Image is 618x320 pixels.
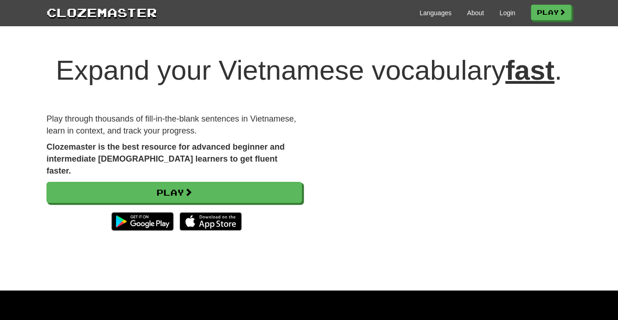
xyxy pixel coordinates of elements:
a: Clozemaster [47,4,157,21]
p: Play through thousands of fill-in-the-blank sentences in Vietnamese, learn in context, and track ... [47,113,302,137]
a: Login [500,8,515,17]
img: Get it on Google Play [107,208,178,235]
strong: Clozemaster is the best resource for advanced beginner and intermediate [DEMOGRAPHIC_DATA] learne... [47,142,285,175]
a: Languages [420,8,451,17]
a: Play [531,5,571,20]
u: fast [505,55,554,86]
a: About [467,8,484,17]
img: Download_on_the_App_Store_Badge_US-UK_135x40-25178aeef6eb6b83b96f5f2d004eda3bffbb37122de64afbaef7... [180,212,242,231]
a: Play [47,182,302,203]
h1: Expand your Vietnamese vocabulary . [47,55,571,86]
